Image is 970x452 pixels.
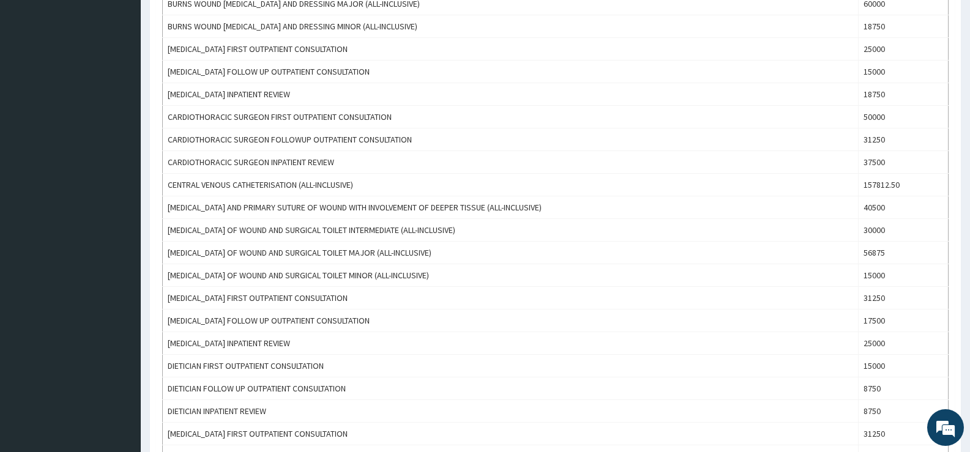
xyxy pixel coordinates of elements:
td: [MEDICAL_DATA] INPATIENT REVIEW [163,83,859,106]
td: 8750 [859,400,949,423]
span: We're online! [71,143,169,267]
td: 40500 [859,196,949,219]
td: [MEDICAL_DATA] AND PRIMARY SUTURE OF WOUND WITH INVOLVEMENT OF DEEPER TISSUE (ALL-INCLUSIVE) [163,196,859,219]
td: 157812.50 [859,174,949,196]
td: [MEDICAL_DATA] FIRST OUTPATIENT CONSULTATION [163,38,859,61]
td: DIETICIAN FOLLOW UP OUTPATIENT CONSULTATION [163,377,859,400]
td: 31250 [859,287,949,309]
td: 18750 [859,83,949,106]
td: CARDIOTHORACIC SURGEON FOLLOWUP OUTPATIENT CONSULTATION [163,128,859,151]
td: CARDIOTHORACIC SURGEON INPATIENT REVIEW [163,151,859,174]
td: DIETICIAN INPATIENT REVIEW [163,400,859,423]
td: [MEDICAL_DATA] OF WOUND AND SURGICAL TOILET INTERMEDIATE (ALL-INCLUSIVE) [163,219,859,242]
td: 15000 [859,264,949,287]
td: [MEDICAL_DATA] FIRST OUTPATIENT CONSULTATION [163,423,859,445]
td: 25000 [859,38,949,61]
td: 56875 [859,242,949,264]
td: [MEDICAL_DATA] OF WOUND AND SURGICAL TOILET MINOR (ALL-INCLUSIVE) [163,264,859,287]
textarea: Type your message and hit 'Enter' [6,313,233,355]
td: [MEDICAL_DATA] INPATIENT REVIEW [163,332,859,355]
td: BURNS WOUND [MEDICAL_DATA] AND DRESSING MINOR (ALL-INCLUSIVE) [163,15,859,38]
td: 31250 [859,128,949,151]
td: [MEDICAL_DATA] FOLLOW UP OUTPATIENT CONSULTATION [163,309,859,332]
td: 15000 [859,61,949,83]
td: 30000 [859,219,949,242]
div: Minimize live chat window [201,6,230,35]
td: 31250 [859,423,949,445]
td: 50000 [859,106,949,128]
td: CENTRAL VENOUS CATHETERISATION (ALL-INCLUSIVE) [163,174,859,196]
td: 15000 [859,355,949,377]
td: [MEDICAL_DATA] FOLLOW UP OUTPATIENT CONSULTATION [163,61,859,83]
td: DIETICIAN FIRST OUTPATIENT CONSULTATION [163,355,859,377]
td: 8750 [859,377,949,400]
td: 37500 [859,151,949,174]
td: [MEDICAL_DATA] FIRST OUTPATIENT CONSULTATION [163,287,859,309]
td: 17500 [859,309,949,332]
td: CARDIOTHORACIC SURGEON FIRST OUTPATIENT CONSULTATION [163,106,859,128]
div: Chat with us now [64,69,206,84]
img: d_794563401_company_1708531726252_794563401 [23,61,50,92]
td: 18750 [859,15,949,38]
td: [MEDICAL_DATA] OF WOUND AND SURGICAL TOILET MAJOR (ALL-INCLUSIVE) [163,242,859,264]
td: 25000 [859,332,949,355]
